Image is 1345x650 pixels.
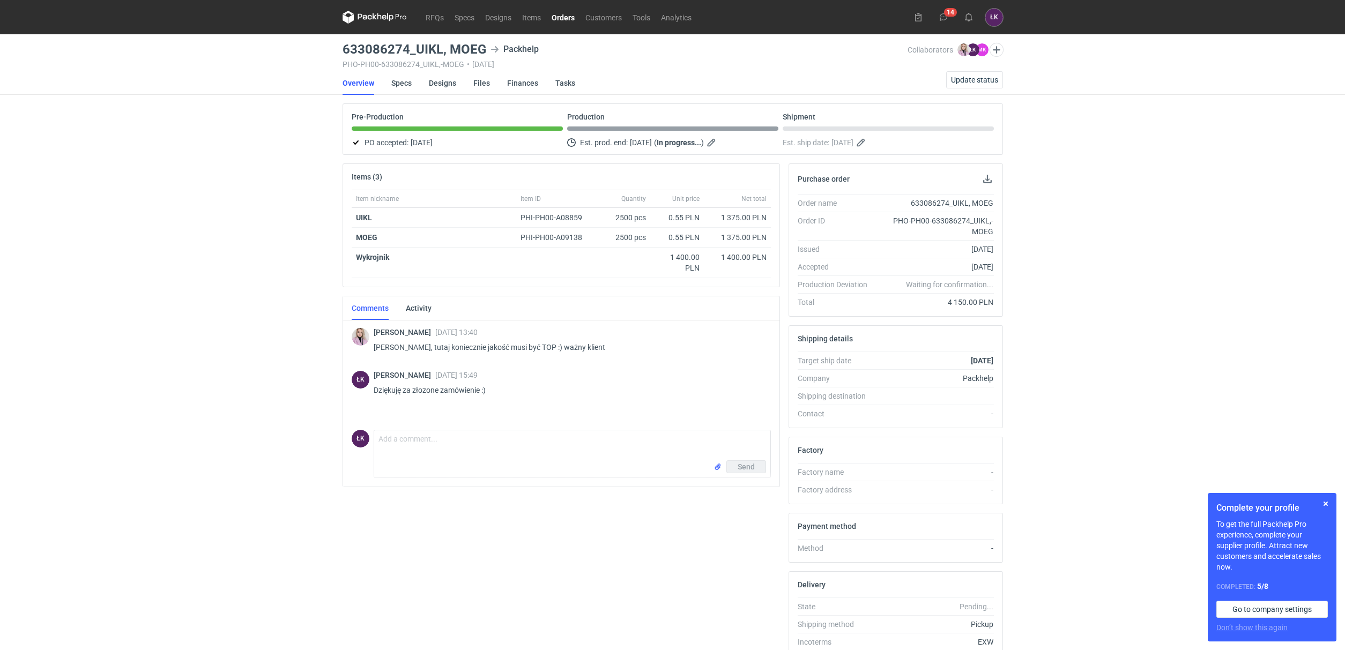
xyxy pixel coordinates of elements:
span: Net total [741,195,767,203]
svg: Packhelp Pro [343,11,407,24]
a: Overview [343,71,374,95]
span: Quantity [621,195,646,203]
em: ( [654,138,657,147]
div: Order name [798,198,876,208]
span: Unit price [672,195,700,203]
span: Item ID [521,195,541,203]
p: To get the full Packhelp Pro experience, complete your supplier profile. Attract new customers an... [1216,519,1328,572]
span: Item nickname [356,195,399,203]
button: Edit estimated shipping date [856,136,868,149]
h2: Factory [798,446,823,454]
button: ŁK [985,9,1003,26]
div: Packhelp [491,43,539,56]
div: 1 400.00 PLN [708,252,767,263]
p: Production [567,113,605,121]
strong: In progress... [657,138,701,147]
a: Analytics [656,11,697,24]
a: Items [517,11,546,24]
div: 0.55 PLN [655,232,700,243]
strong: 5 / 8 [1257,582,1268,591]
a: Comments [352,296,389,320]
strong: [DATE] [971,356,993,365]
div: Order ID [798,215,876,237]
a: Orders [546,11,580,24]
span: [DATE] [630,136,652,149]
div: - [876,408,994,419]
h2: Purchase order [798,175,850,183]
h3: 633086274_UIKL, MOEG [343,43,486,56]
figcaption: ŁK [352,371,369,388]
div: PHI-PH00-A09138 [521,232,592,243]
h2: Payment method [798,522,856,531]
div: PHO-PH00-633086274_UIKL,-MOEG [876,215,994,237]
div: Factory address [798,484,876,495]
span: [DATE] [831,136,853,149]
div: - [876,543,994,554]
em: Pending... [960,602,993,611]
div: 1 375.00 PLN [708,232,767,243]
button: 14 [935,9,952,26]
div: Łukasz Kowalski [352,430,369,447]
span: [DATE] [411,136,433,149]
div: Packhelp [876,373,994,384]
a: Specs [449,11,480,24]
div: Factory name [798,467,876,477]
img: Klaudia Wiśniewska [957,43,970,56]
span: [PERSON_NAME] [374,328,435,337]
div: Shipping method [798,619,876,630]
h2: Items (3) [352,173,382,181]
a: Designs [480,11,517,24]
div: PHI-PH00-A08859 [521,212,592,223]
img: Klaudia Wiśniewska [352,328,369,346]
a: Files [473,71,490,95]
em: Waiting for confirmation... [906,279,993,290]
div: Shipping destination [798,391,876,401]
a: Finances [507,71,538,95]
p: Dziękuję za złozone zamówienie :) [374,384,762,397]
div: Production Deviation [798,279,876,290]
div: EXW [876,637,994,647]
div: Łukasz Kowalski [352,371,369,388]
a: UIKL [356,213,372,222]
div: Total [798,297,876,308]
div: Łukasz Kowalski [985,9,1003,26]
a: MOEG [356,233,377,242]
a: Specs [391,71,412,95]
button: Download PO [981,173,994,185]
div: Company [798,373,876,384]
div: 1 375.00 PLN [708,212,767,223]
div: 2500 pcs [597,228,650,248]
em: ) [701,138,704,147]
div: 4 150.00 PLN [876,297,994,308]
a: Designs [429,71,456,95]
div: - [876,467,994,477]
span: [DATE] 15:49 [435,371,478,379]
div: [DATE] [876,262,994,272]
span: Collaborators [908,46,953,54]
button: Update status [946,71,1003,88]
div: Issued [798,244,876,255]
p: Shipment [783,113,815,121]
div: - [876,484,994,495]
p: Pre-Production [352,113,404,121]
div: Target ship date [798,355,876,366]
div: State [798,601,876,612]
h2: Shipping details [798,334,853,343]
span: Send [738,463,755,470]
span: [PERSON_NAME] [374,371,435,379]
div: Contact [798,408,876,419]
div: 2500 pcs [597,208,650,228]
h1: Complete your profile [1216,502,1328,514]
div: 1 400.00 PLN [655,252,700,273]
div: Accepted [798,262,876,272]
div: PHO-PH00-633086274_UIKL,-MOEG [DATE] [343,60,908,69]
button: Send [726,460,766,473]
div: Completed: [1216,581,1328,592]
button: Edit estimated production end date [706,136,719,149]
div: Incoterms [798,637,876,647]
div: Pickup [876,619,994,630]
